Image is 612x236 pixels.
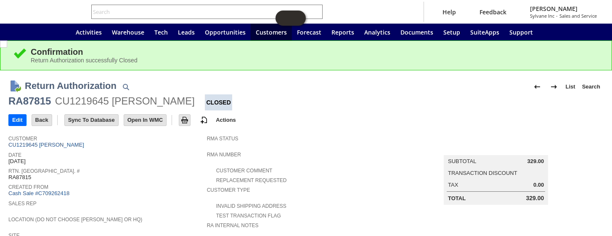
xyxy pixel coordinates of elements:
[8,152,21,158] a: Date
[438,24,465,40] a: Setup
[331,28,354,36] span: Reports
[207,152,241,158] a: RMA Number
[216,213,281,219] a: Test Transaction Flag
[32,115,52,126] input: Back
[504,24,538,40] a: Support
[8,184,48,190] a: Created From
[532,82,542,92] img: Previous
[107,24,149,40] a: Warehouse
[8,217,142,223] a: Location (Do Not Choose [PERSON_NAME] or HQ)
[297,28,321,36] span: Forecast
[448,195,466,201] a: Total
[527,158,544,165] span: 329.00
[180,115,190,125] img: Print
[8,201,37,206] a: Sales Rep
[179,115,190,126] input: Print
[216,203,286,209] a: Invalid Shipping Address
[470,28,499,36] span: SuiteApps
[8,94,51,108] div: RA87815
[8,174,31,181] span: RA87815
[579,80,604,94] a: Search
[173,24,200,40] a: Leads
[71,24,107,40] a: Activities
[15,27,25,37] svg: Recent Records
[207,187,250,193] a: Customer Type
[30,24,50,40] div: Shortcuts
[10,24,30,40] a: Recent Records
[291,11,306,26] span: Oracle Guided Learning Widget. To move around, please hold and drag
[526,195,544,202] span: 329.00
[359,24,395,40] a: Analytics
[207,136,238,142] a: RMA Status
[556,13,558,19] span: -
[154,28,168,36] span: Tech
[55,94,195,108] div: CU1219645 [PERSON_NAME]
[121,82,131,92] img: Quick Find
[199,115,209,125] img: add-record.svg
[480,8,506,16] span: Feedback
[149,24,173,40] a: Tech
[256,28,287,36] span: Customers
[212,117,239,123] a: Actions
[400,28,433,36] span: Documents
[31,47,599,57] div: Confirmation
[31,57,599,64] div: Return Authorization successfully Closed
[216,177,287,183] a: Replacement Requested
[442,8,456,16] span: Help
[8,142,86,148] a: CU1219645 [PERSON_NAME]
[448,158,476,164] a: Subtotal
[124,115,167,126] input: Open In WMC
[465,24,504,40] a: SuiteApps
[448,182,458,188] a: Tax
[549,82,559,92] img: Next
[562,80,579,94] a: List
[178,28,195,36] span: Leads
[530,13,554,19] span: Sylvane Inc
[92,7,311,17] input: Search
[205,94,232,110] div: Closed
[50,24,71,40] a: Home
[559,13,597,19] span: Sales and Service
[9,115,26,126] input: Edit
[205,28,246,36] span: Opportunities
[395,24,438,40] a: Documents
[311,7,321,17] svg: Search
[444,142,548,155] caption: Summary
[8,136,37,142] a: Customer
[200,24,251,40] a: Opportunities
[56,27,66,37] svg: Home
[8,168,79,174] a: Rtn. [GEOGRAPHIC_DATA]. #
[251,24,292,40] a: Customers
[276,11,306,26] iframe: Click here to launch Oracle Guided Learning Help Panel
[112,28,144,36] span: Warehouse
[25,79,117,93] h1: Return Authorization
[448,170,517,176] a: Transaction Discount
[530,5,597,13] span: [PERSON_NAME]
[292,24,326,40] a: Forecast
[326,24,359,40] a: Reports
[8,190,69,196] a: Cash Sale #C709262418
[216,168,273,174] a: Customer Comment
[364,28,390,36] span: Analytics
[76,28,102,36] span: Activities
[207,223,259,228] a: RA Internal Notes
[8,158,26,165] span: [DATE]
[509,28,533,36] span: Support
[65,115,118,126] input: Sync To Database
[443,28,460,36] span: Setup
[533,182,544,188] span: 0.00
[35,27,45,37] svg: Shortcuts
